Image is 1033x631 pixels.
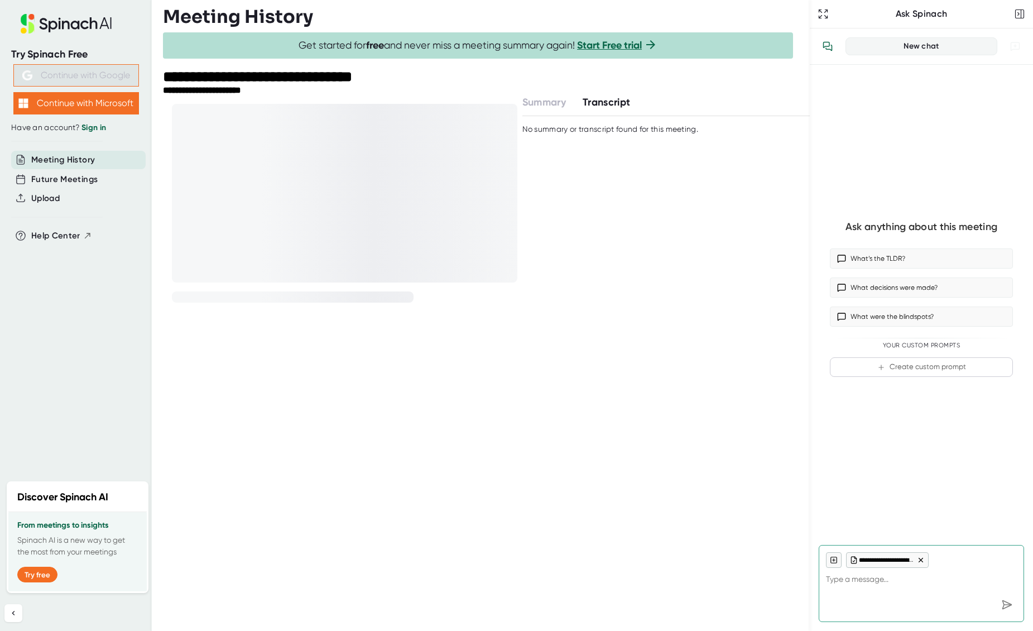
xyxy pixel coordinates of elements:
div: Send message [997,595,1017,615]
div: Ask anything about this meeting [845,221,997,233]
button: Help Center [31,230,92,242]
span: Transcript [583,96,631,108]
button: What’s the TLDR? [830,248,1013,269]
div: Your Custom Prompts [830,342,1013,350]
button: Expand to Ask Spinach page [815,6,831,22]
button: Summary [522,95,566,110]
button: Continue with Microsoft [13,92,139,114]
button: What were the blindspots? [830,307,1013,327]
a: Start Free trial [577,39,642,51]
p: Spinach AI is a new way to get the most from your meetings [17,534,138,558]
div: New chat [853,41,990,51]
b: free [366,39,384,51]
div: No summary or transcript found for this meeting. [522,125,698,135]
h3: From meetings to insights [17,521,138,530]
button: Transcript [583,95,631,110]
button: Continue with Google [13,64,139,87]
span: Summary [522,96,566,108]
span: Help Center [31,230,80,242]
button: Upload [31,192,60,205]
button: Create custom prompt [830,357,1013,377]
span: Get started for and never miss a meeting summary again! [299,39,657,52]
img: Aehbyd4JwY73AAAAAElFTkSuQmCC [22,70,32,80]
button: Collapse sidebar [4,604,22,622]
button: Try free [17,567,57,582]
div: Ask Spinach [831,8,1012,20]
div: Try Spinach Free [11,48,141,61]
button: Future Meetings [31,173,98,186]
button: What decisions were made? [830,278,1013,298]
h2: Discover Spinach AI [17,490,108,505]
div: Have an account? [11,123,141,133]
a: Sign in [81,123,106,132]
button: View conversation history [816,35,839,58]
h3: Meeting History [163,6,313,27]
button: Meeting History [31,154,95,166]
button: Close conversation sidebar [1012,6,1027,22]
